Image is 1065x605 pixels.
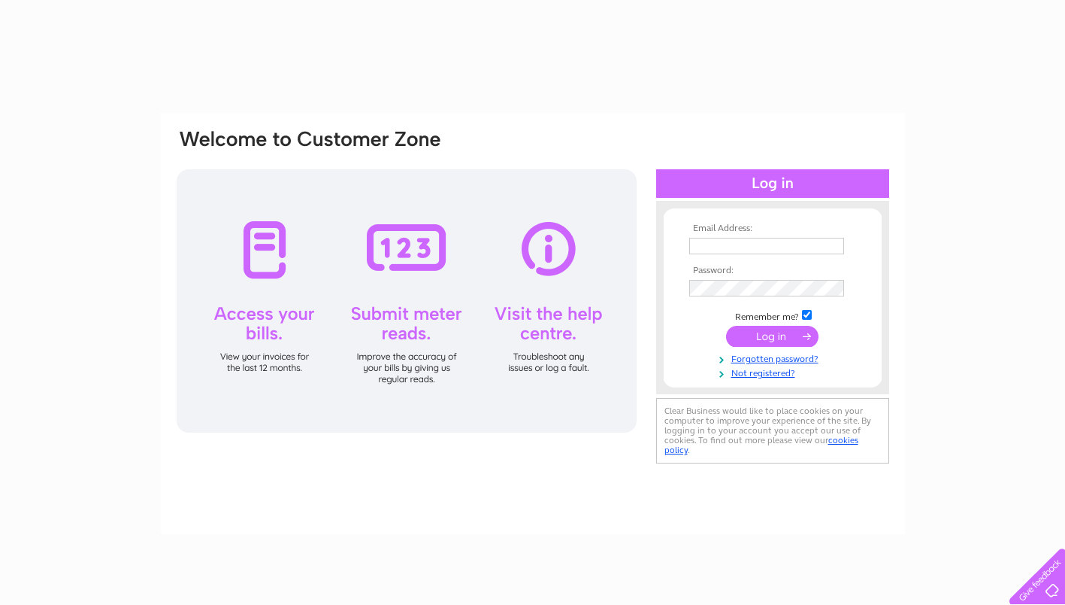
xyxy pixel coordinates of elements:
th: Password: [685,266,860,276]
td: Remember me? [685,308,860,323]
th: Email Address: [685,223,860,234]
a: cookies policy [664,435,858,455]
div: Clear Business would like to place cookies on your computer to improve your experience of the sit... [656,398,889,464]
input: Submit [726,326,818,347]
a: Not registered? [689,365,860,379]
a: Forgotten password? [689,351,860,365]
